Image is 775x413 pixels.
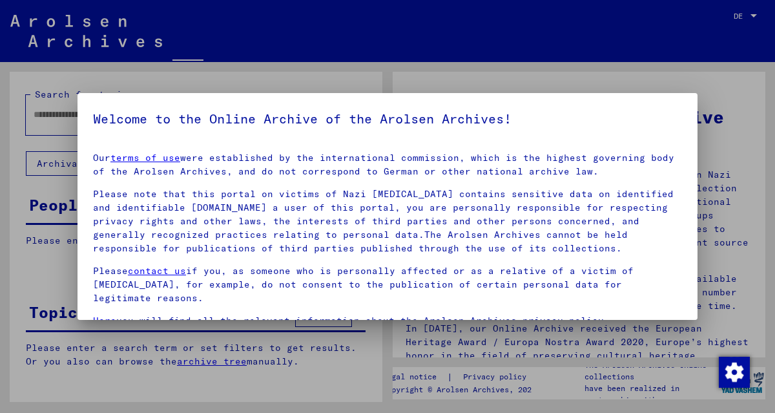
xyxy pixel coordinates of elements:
[719,357,750,388] img: Change consent
[128,265,186,277] a: contact us
[93,264,682,305] p: Please if you, as someone who is personally affected or as a relative of a victim of [MEDICAL_DAT...
[718,356,749,387] div: Change consent
[93,187,682,255] p: Please note that this portal on victims of Nazi [MEDICAL_DATA] contains sensitive data on identif...
[93,109,682,129] h5: Welcome to the Online Archive of the Arolsen Archives!
[93,314,682,328] p: you will find all the relevant information about the Arolsen Archives privacy policy.
[110,152,180,164] a: terms of use
[93,315,116,326] a: Here
[93,151,682,178] p: Our were established by the international commission, which is the highest governing body of the ...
